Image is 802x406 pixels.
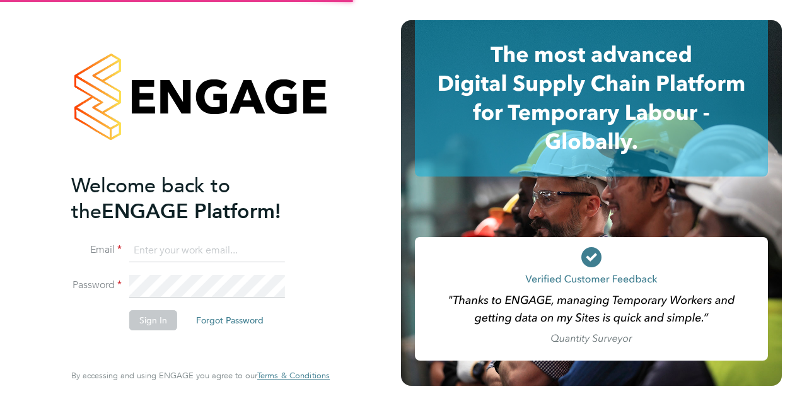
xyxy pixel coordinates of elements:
[71,173,230,224] span: Welcome back to the
[71,173,317,224] h2: ENGAGE Platform!
[71,243,122,257] label: Email
[186,310,274,330] button: Forgot Password
[129,310,177,330] button: Sign In
[257,371,330,381] a: Terms & Conditions
[71,279,122,292] label: Password
[129,240,285,262] input: Enter your work email...
[257,370,330,381] span: Terms & Conditions
[71,370,330,381] span: By accessing and using ENGAGE you agree to our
